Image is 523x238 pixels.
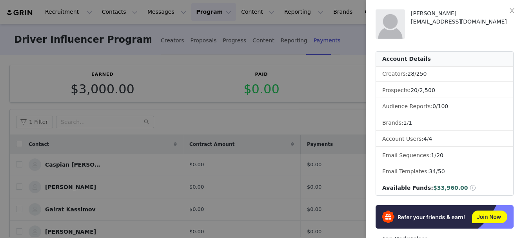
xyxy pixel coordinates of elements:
span: 250 [416,71,427,77]
span: Available Funds: [382,185,433,191]
li: Creators: [376,67,513,82]
span: / [423,136,432,142]
span: 34 [429,168,436,174]
span: 20 [410,87,418,93]
span: 1 [431,152,434,158]
div: [PERSON_NAME] [411,9,514,18]
span: 4 [423,136,427,142]
div: [EMAIL_ADDRESS][DOMAIN_NAME] [411,18,514,26]
div: Account Details [376,52,513,67]
img: Refer & Earn [376,205,514,229]
span: / [429,168,445,174]
li: Audience Reports: / [376,99,513,114]
span: 50 [438,168,445,174]
span: / [410,87,435,93]
span: 1 [403,120,407,126]
span: 1 [409,120,412,126]
span: 2,500 [419,87,435,93]
span: / [431,152,443,158]
span: 0 [432,103,436,109]
li: Brands: [376,116,513,131]
li: Email Sequences: [376,148,513,163]
span: $33,960.00 [433,185,468,191]
span: 100 [438,103,449,109]
span: 28 [407,71,414,77]
span: 4 [429,136,432,142]
span: / [407,71,427,77]
li: Account Users: [376,132,513,147]
span: / [403,120,412,126]
span: 20 [436,152,443,158]
img: placeholder-profile.jpg [376,9,405,39]
li: Email Templates: [376,164,513,179]
li: Prospects: [376,83,513,98]
i: icon: close [509,7,515,14]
